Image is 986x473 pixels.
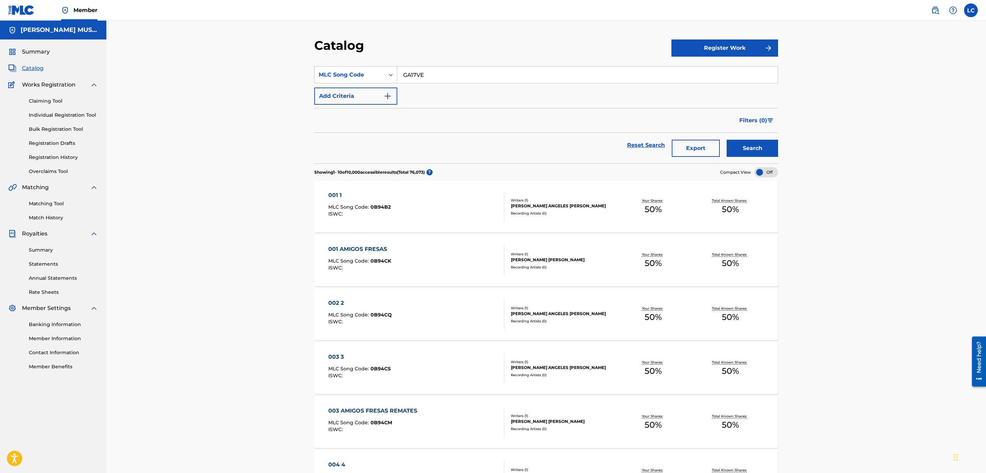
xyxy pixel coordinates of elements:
img: Catalog [8,64,16,72]
a: Claiming Tool [29,97,98,105]
button: Register Work [671,39,778,57]
img: expand [90,230,98,238]
img: Accounts [8,26,16,34]
p: Total Known Shares: [712,468,749,473]
iframe: Resource Center [967,334,986,389]
img: Member Settings [8,304,16,312]
a: 001 AMIGOS FRESASMLC Song Code:0B94CKISWC:Writers (1)[PERSON_NAME] [PERSON_NAME]Recording Artists... [314,235,778,286]
p: Total Known Shares: [712,360,749,365]
p: Total Known Shares: [712,252,749,257]
div: [PERSON_NAME] ANGELES [PERSON_NAME] [511,203,614,209]
span: Compact View [720,169,751,175]
p: Your Shares: [642,360,665,365]
span: Matching [22,183,49,192]
div: Recording Artists ( 0 ) [511,265,614,270]
p: Your Shares: [642,252,665,257]
div: Drag [954,447,958,468]
span: MLC Song Code : [328,366,371,372]
a: 001 1MLC Song Code:0B94B2ISWC:Writers (1)[PERSON_NAME] ANGELES [PERSON_NAME]Recording Artists (0)... [314,181,778,232]
p: Your Shares: [642,414,665,419]
img: Top Rightsholder [61,6,69,14]
span: Works Registration [22,81,75,89]
img: MLC Logo [8,5,35,15]
div: Recording Artists ( 0 ) [511,319,614,324]
span: 0B94CK [371,258,391,264]
span: ? [426,169,433,175]
a: Summary [29,246,98,254]
span: MLC Song Code : [328,312,371,318]
form: Search Form [314,66,778,163]
a: 003 AMIGOS FRESAS REMATESMLC Song Code:0B94CMISWC:Writers (1)[PERSON_NAME] [PERSON_NAME]Recording... [314,396,778,448]
img: help [949,6,957,14]
div: Recording Artists ( 0 ) [511,426,614,431]
span: 50 % [645,419,662,431]
span: Catalog [22,64,44,72]
a: Member Benefits [29,363,98,370]
span: ISWC : [328,211,344,217]
img: expand [90,304,98,312]
img: Summary [8,48,16,56]
div: Recording Artists ( 0 ) [511,211,614,216]
span: MLC Song Code : [328,204,371,210]
a: Individual Registration Tool [29,112,98,119]
a: Matching Tool [29,200,98,207]
img: expand [90,81,98,89]
img: filter [767,118,773,123]
div: Writers ( 1 ) [511,305,614,311]
span: 50 % [722,311,739,323]
div: 001 AMIGOS FRESAS [328,245,391,253]
span: 50 % [645,311,662,323]
button: Search [727,140,778,157]
div: Writers ( 1 ) [511,467,614,472]
a: Annual Statements [29,275,98,282]
span: 50 % [722,257,739,269]
a: Bulk Registration Tool [29,126,98,133]
div: 004 4 [328,461,391,469]
img: Royalties [8,230,16,238]
span: Royalties [22,230,47,238]
div: 001 1 [328,191,391,199]
div: [PERSON_NAME] [PERSON_NAME] [511,418,614,425]
p: Your Shares: [642,198,665,203]
div: MLC Song Code [319,71,380,79]
a: 002 2MLC Song Code:0B94CQISWC:Writers (1)[PERSON_NAME] ANGELES [PERSON_NAME]Recording Artists (0)... [314,289,778,340]
iframe: Chat Widget [952,440,986,473]
div: 003 AMIGOS FRESAS REMATES [328,407,421,415]
div: 002 2 [328,299,392,307]
a: Overclaims Tool [29,168,98,175]
span: MLC Song Code : [328,419,371,426]
img: search [931,6,939,14]
div: Writers ( 1 ) [511,359,614,365]
h2: Catalog [314,38,367,53]
div: Writers ( 1 ) [511,413,614,418]
button: Filters (0) [735,112,778,129]
a: Contact Information [29,349,98,356]
a: Rate Sheets [29,289,98,296]
div: Recording Artists ( 0 ) [511,372,614,378]
span: 50 % [645,257,662,269]
img: Works Registration [8,81,17,89]
img: expand [90,183,98,192]
div: Writers ( 1 ) [511,198,614,203]
span: Summary [22,48,50,56]
span: MLC Song Code : [328,258,371,264]
span: 0B94CS [371,366,391,372]
span: ISWC : [328,372,344,379]
div: [PERSON_NAME] [PERSON_NAME] [511,257,614,263]
a: Reset Search [624,138,668,153]
span: ISWC : [328,319,344,325]
a: Public Search [928,3,942,17]
img: 9d2ae6d4665cec9f34b9.svg [384,92,392,100]
span: 50 % [722,203,739,216]
a: SummarySummary [8,48,50,56]
p: Your Shares: [642,306,665,311]
p: Total Known Shares: [712,414,749,419]
span: 50 % [722,419,739,431]
a: Member Information [29,335,98,342]
a: Registration Drafts [29,140,98,147]
div: User Menu [964,3,978,17]
a: Statements [29,261,98,268]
